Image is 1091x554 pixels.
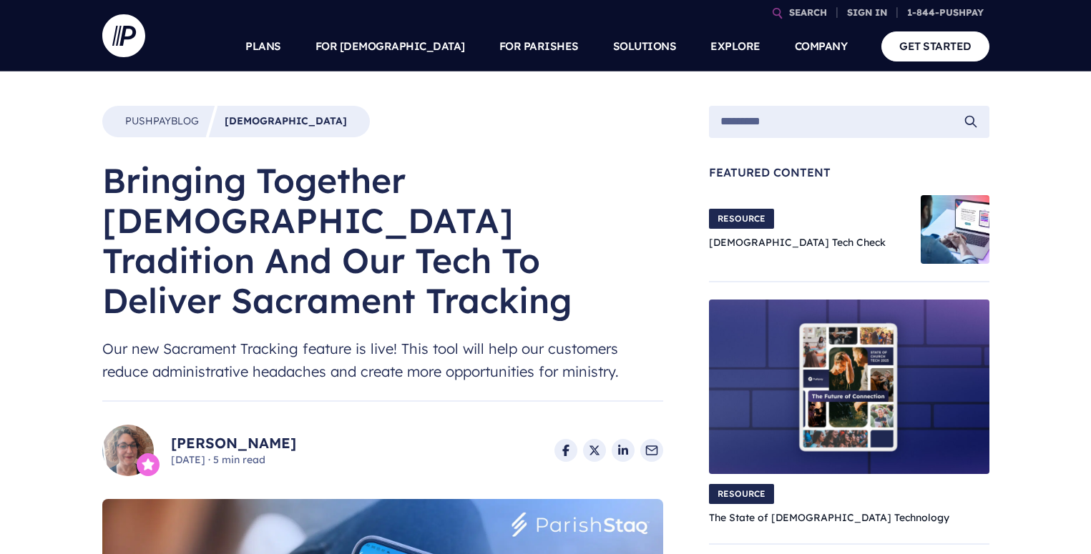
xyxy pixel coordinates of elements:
span: Featured Content [709,167,989,178]
a: COMPANY [795,21,848,71]
a: GET STARTED [881,31,989,61]
a: [DEMOGRAPHIC_DATA] Tech Check [709,236,886,249]
a: PLANS [245,21,281,71]
span: RESOURCE [709,484,774,504]
a: SOLUTIONS [613,21,677,71]
a: EXPLORE [710,21,760,71]
span: RESOURCE [709,209,774,229]
a: Share on X [583,439,606,462]
span: · [208,453,210,466]
a: PushpayBlog [125,114,199,129]
a: FOR PARISHES [499,21,579,71]
a: [DEMOGRAPHIC_DATA] [225,114,347,129]
a: Share on Facebook [554,439,577,462]
span: Our new Sacrament Tracking feature is live! This tool will help our customers reduce administrati... [102,337,663,383]
a: Share via Email [640,439,663,462]
a: FOR [DEMOGRAPHIC_DATA] [315,21,465,71]
a: [PERSON_NAME] [171,433,296,453]
img: Church Tech Check Blog Hero Image [921,195,989,264]
img: Amanda Opdycke [102,425,154,476]
span: [DATE] 5 min read [171,453,296,468]
a: Share on LinkedIn [612,439,635,462]
span: Pushpay [125,114,171,127]
a: The State of [DEMOGRAPHIC_DATA] Technology [709,511,949,524]
h1: Bringing Together [DEMOGRAPHIC_DATA] Tradition And Our Tech To Deliver Sacrament Tracking [102,160,663,320]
